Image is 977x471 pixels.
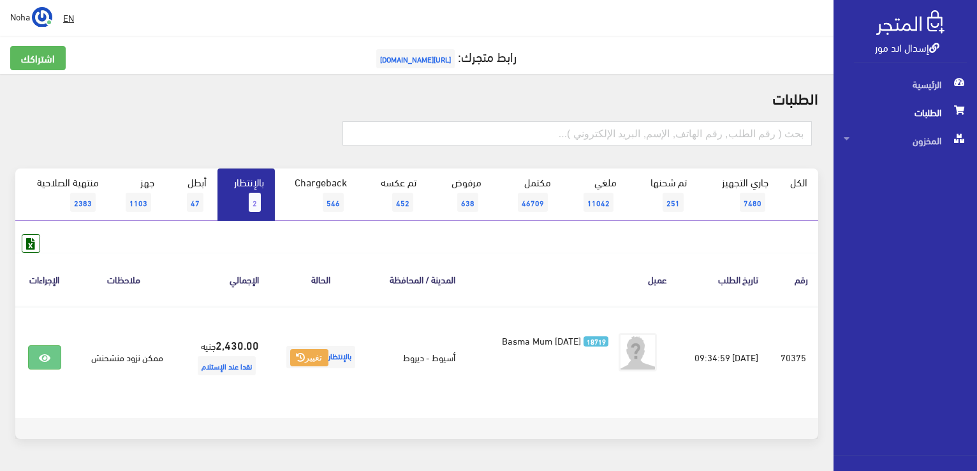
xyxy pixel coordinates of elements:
a: رابط متجرك:[URL][DOMAIN_NAME] [373,44,517,68]
th: اﻹجمالي [173,253,269,306]
a: جاري التجهيز7480 [698,168,780,221]
u: EN [63,10,74,26]
img: . [876,10,944,35]
a: إسدال اند مور [875,38,939,56]
a: 18719 Basma Mum [DATE] [486,333,608,347]
a: تم شحنها251 [628,168,698,221]
th: عميل [466,253,677,306]
a: جهز1103 [110,168,165,221]
span: بالإنتظار [286,346,355,368]
span: الطلبات [844,98,967,126]
a: مرفوض638 [427,168,492,221]
th: ملاحظات [73,253,173,306]
th: رقم [768,253,818,306]
img: ... [32,7,52,27]
button: تغيير [290,349,328,367]
span: 638 [457,193,478,212]
span: Basma Mum [DATE] [502,331,581,349]
a: Chargeback546 [275,168,358,221]
a: أبطل47 [165,168,217,221]
a: الكل [779,168,818,195]
a: مكتمل46709 [492,168,562,221]
span: 18719 [584,336,608,347]
span: 47 [187,193,203,212]
img: avatar.png [619,333,657,371]
th: المدينة / المحافظة [372,253,466,306]
th: تاريخ الطلب [677,253,768,306]
span: نقدا عند الإستلام [198,356,256,375]
span: 1103 [126,193,151,212]
a: تم عكسه452 [358,168,427,221]
span: 11042 [584,193,613,212]
td: جنيه [173,306,269,408]
span: 46709 [518,193,548,212]
td: ممكن نزود منشحنش [73,306,173,408]
a: بالإنتظار2 [217,168,275,221]
span: 546 [323,193,344,212]
span: المخزون [844,126,967,154]
input: بحث ( رقم الطلب, رقم الهاتف, الإسم, البريد اﻹلكتروني )... [342,121,812,146]
span: 2383 [70,193,96,212]
span: 7480 [740,193,765,212]
td: [DATE] 09:34:59 [677,306,768,408]
span: الرئيسية [844,70,967,98]
td: أسيوط - ديروط [372,306,466,408]
span: 2 [249,193,261,212]
a: ... Noha [10,6,52,27]
a: المخزون [834,126,977,154]
strong: 2,430.00 [216,336,259,353]
span: 251 [663,193,684,212]
th: الإجراءات [15,253,73,306]
a: الرئيسية [834,70,977,98]
th: الحالة [269,253,372,306]
a: منتهية الصلاحية2383 [15,168,110,221]
a: الطلبات [834,98,977,126]
a: اشتراكك [10,46,66,70]
td: 70375 [768,306,818,408]
span: Noha [10,8,30,24]
a: EN [58,6,79,29]
span: 452 [392,193,413,212]
a: ملغي11042 [562,168,628,221]
h2: الطلبات [15,89,818,106]
span: [URL][DOMAIN_NAME] [376,49,455,68]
